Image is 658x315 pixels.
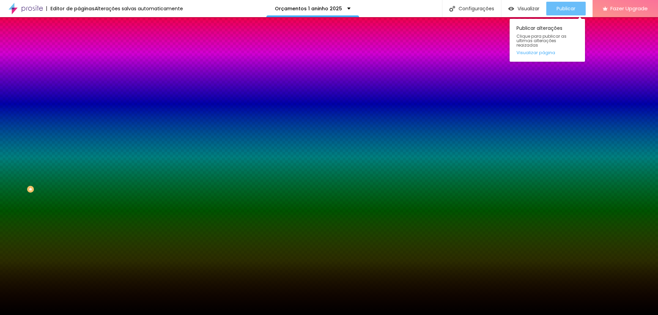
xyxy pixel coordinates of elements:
[275,6,342,11] p: Orçamentos 1 aninho 2025
[510,19,585,62] div: Publicar alterações
[449,6,455,12] img: Icone
[95,6,183,11] div: Alterações salvas automaticamente
[610,5,648,11] span: Fazer Upgrade
[557,6,575,11] span: Publicar
[516,34,578,48] span: Clique para publicar as ultimas alterações reaizadas
[546,2,586,15] button: Publicar
[508,6,514,12] img: view-1.svg
[516,50,578,55] a: Visualizar página
[46,6,95,11] div: Editor de páginas
[517,6,539,11] span: Visualizar
[501,2,546,15] button: Visualizar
